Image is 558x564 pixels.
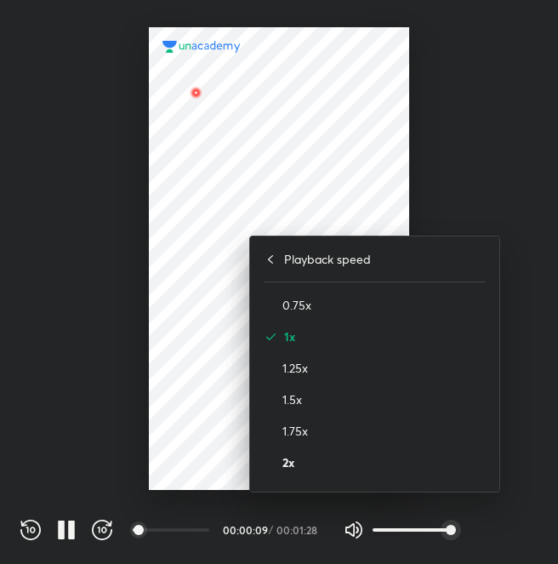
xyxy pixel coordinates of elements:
[282,359,486,377] h4: 1.25x
[282,422,486,440] h4: 1.75x
[282,296,486,314] h4: 0.75x
[282,390,486,408] h4: 1.5x
[282,453,486,471] h4: 2x
[284,250,371,268] h4: Playback speed
[264,330,277,344] img: activeRate.6640ab9b.svg
[284,328,486,345] h4: 1x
